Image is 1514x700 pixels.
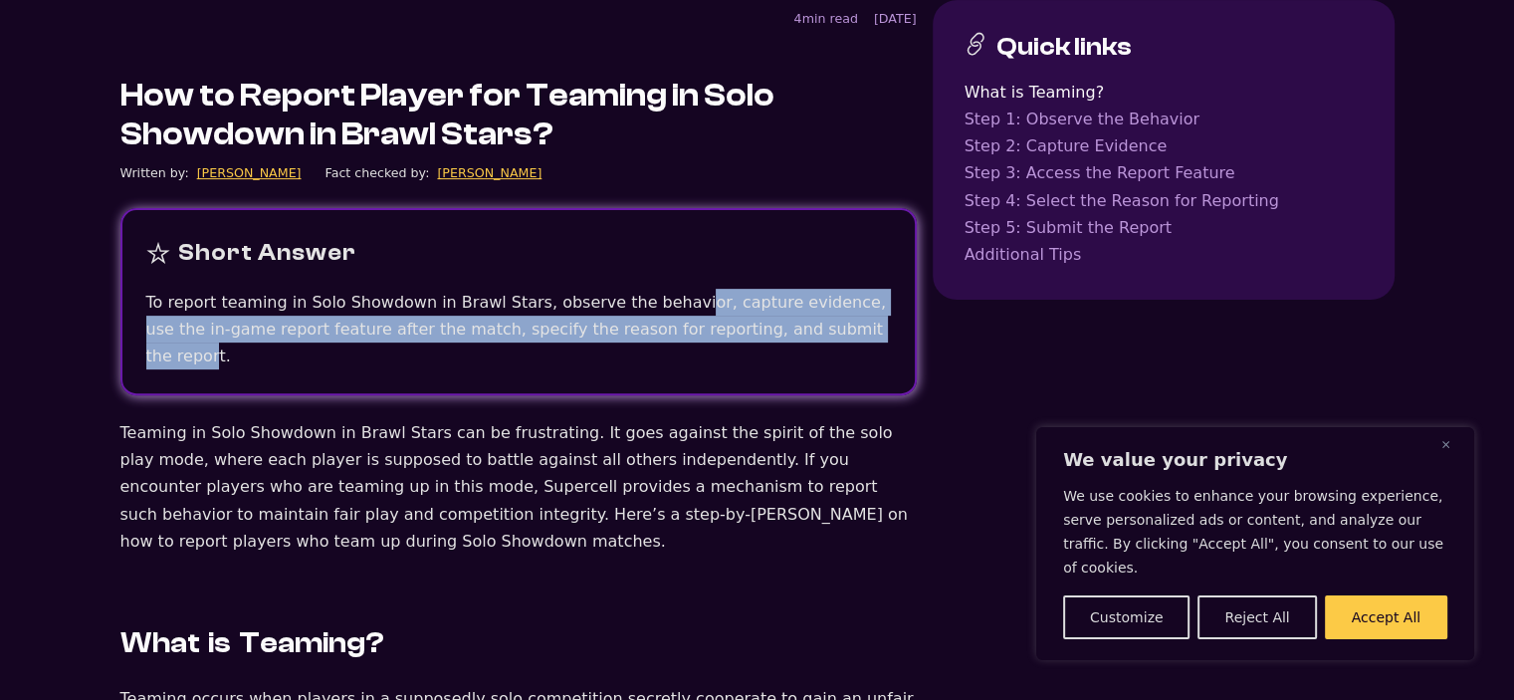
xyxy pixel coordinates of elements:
[146,293,886,365] span: To report teaming in Solo Showdown in Brawl Stars, observe the behavior, capture evidence, use th...
[120,423,908,551] span: Teaming in Solo Showdown in Brawl Stars can be frustrating. It goes against the spirit of the sol...
[965,79,1363,106] a: What is Teaming?
[965,132,1363,159] a: Step 2: Capture Evidence
[965,79,1363,268] nav: Table of contents
[1441,432,1465,456] button: Close
[996,32,1132,63] h3: Quick links
[965,241,1363,268] a: Additional Tips
[965,106,1363,132] a: Step 1: Observe the Behavior
[437,162,541,183] a: [PERSON_NAME]
[120,626,917,661] h2: What is Teaming?
[1063,484,1447,580] p: We use cookies to enhance your browsing experience, serve personalized ads or content, and analyz...
[794,8,858,29] div: 4min read
[120,162,189,183] div: Written by:
[874,8,917,29] div: [DATE]
[1441,440,1450,449] img: Close
[197,162,302,183] a: [PERSON_NAME]
[1063,448,1447,472] p: We value your privacy
[1197,595,1316,639] button: Reject All
[965,159,1363,186] a: Step 3: Access the Report Feature
[1036,427,1474,660] div: We value your privacy
[325,162,430,183] div: Fact checked by:
[965,187,1363,214] a: Step 4: Select the Reason for Reporting
[120,77,917,154] h1: How to Report Player for Teaming in Solo Showdown in Brawl Stars?
[1063,595,1190,639] button: Customize
[178,234,356,273] div: Short Answer
[1325,595,1447,639] button: Accept All
[965,214,1363,241] a: Step 5: Submit the Report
